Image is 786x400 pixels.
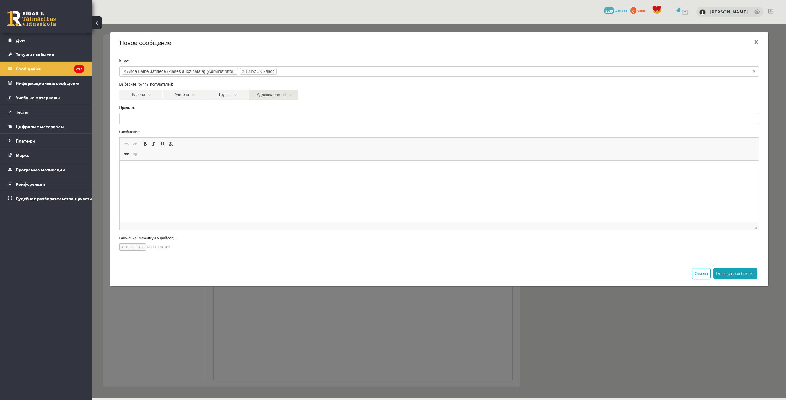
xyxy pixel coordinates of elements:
font: Администраторы [165,69,194,73]
a: Программа мотивации [8,162,84,177]
iframe: Визуальный текстовый редактор, wiswyg-editor-47024973846740-1757584730-802 [28,137,667,198]
font: 0 [632,9,634,13]
a: Рижская 1-я средняя школа заочного обучения [7,11,56,26]
font: Группы [127,69,139,73]
img: Леон Лайковскис [699,9,706,15]
font: Платежи [16,138,35,143]
font: 2539 [605,9,613,13]
font: Текущие события [16,51,54,57]
a: Группы [114,66,157,76]
a: Конференции [8,177,84,191]
a: Тесты [8,105,84,119]
font: Кому: [27,35,37,40]
a: Повторить (Ctrl+Y) [39,116,47,124]
a: Администраторы [157,66,206,76]
font: Сообщение: [27,106,49,111]
button: Отмена [600,244,619,256]
font: депутат [615,8,629,13]
font: Учителя [83,69,97,73]
a: [PERSON_NAME] [710,9,748,15]
a: Учителя [71,66,114,76]
li: 12.b2 JK класс [148,44,185,51]
font: Предмет: [27,82,43,86]
a: Классы [27,66,70,76]
a: Дом [8,33,84,47]
font: Цифровые материалы [16,124,64,129]
span: × [150,45,152,51]
a: Текущие события [8,47,84,61]
button: Отправить сообщение [621,244,665,256]
a: Сообщения297 [8,62,84,76]
a: Удалить ссылку [39,126,47,134]
font: Маркс [16,152,29,158]
a: Подчеркнутый (Ctrl+U) [66,116,75,124]
a: Цифровые материалы [8,119,84,133]
a: Учебные материалы [8,90,84,105]
a: Убрать формирование [75,116,83,124]
a: Жирный (Ctrl+B) [49,116,57,124]
a: Вставить/редактировать ссылку (Ctrl+K) [30,126,39,134]
font: Конференции [16,181,45,187]
font: Выберите группы получателей: [27,59,81,63]
font: Информационные сообщения [16,80,80,86]
font: Учебные материалы [16,95,60,100]
font: Новое сообщение [28,16,79,23]
span: Перетащите, чтобы изменить размер. [662,202,665,205]
font: Отправить сообщение [624,248,663,252]
a: Маркс [8,148,84,162]
a: Отменить (Ctrl+Z) [30,116,39,124]
font: Классы [40,69,53,73]
span: Noņemt visus vienumus [661,45,663,51]
li: Anda Laine Jātniece (klases audzinātāja) (Administratori) [29,44,146,51]
font: опыт [637,8,646,13]
font: Отмена [603,248,616,252]
font: Программа мотивации [16,167,65,172]
a: Платежи [8,134,84,148]
a: 0 опыт [630,8,649,13]
font: Сообщения [16,66,41,71]
font: Дом [16,37,25,43]
span: × [32,45,34,51]
font: Судебное разбирательство с участием [PERSON_NAME] [16,196,134,201]
a: 2539 депутат [604,8,629,13]
font: Вложения (максимум 5 файлов): [27,212,84,217]
a: Судебное разбирательство с участием [PERSON_NAME] [8,191,84,205]
font: Тесты [16,109,29,115]
a: Курсив (Ctrl+I) [57,116,66,124]
font: × [662,14,666,22]
a: Информационные сообщения [8,76,84,90]
font: 297 [76,66,82,71]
